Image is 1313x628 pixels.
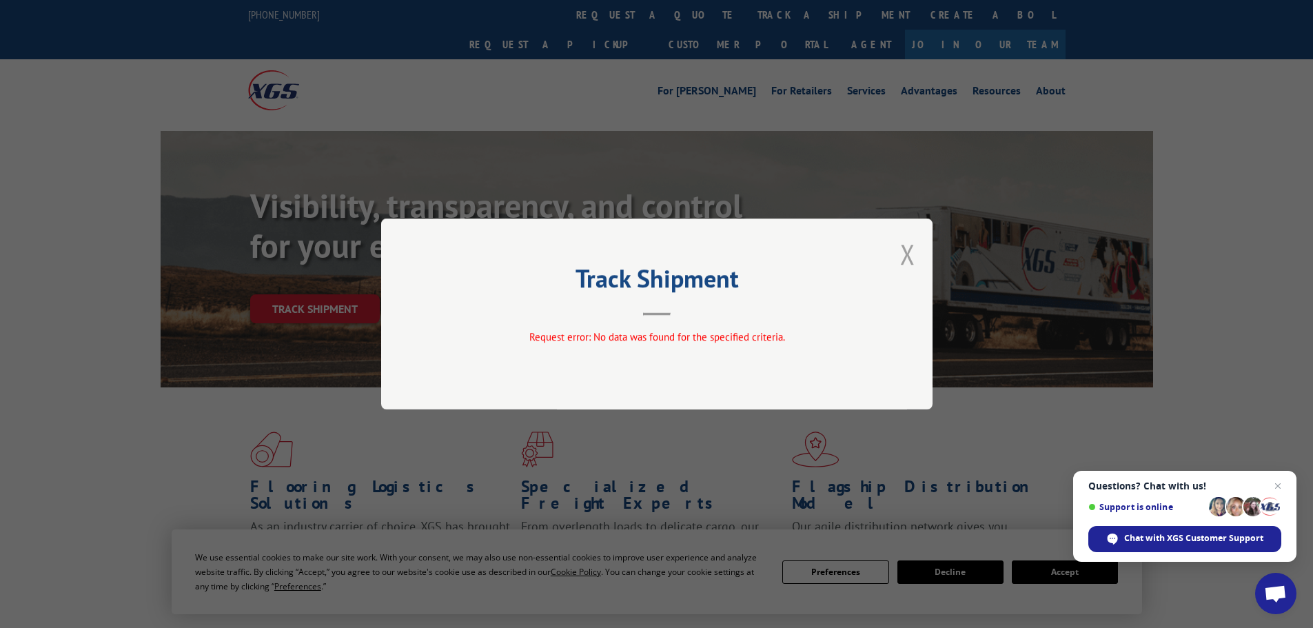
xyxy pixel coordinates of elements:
div: Chat with XGS Customer Support [1088,526,1281,552]
span: Chat with XGS Customer Support [1124,532,1263,545]
span: Close chat [1270,478,1286,494]
h2: Track Shipment [450,269,864,295]
span: Request error: No data was found for the specified criteria. [529,330,784,343]
button: Close modal [900,236,915,272]
div: Open chat [1255,573,1296,614]
span: Support is online [1088,502,1204,512]
span: Questions? Chat with us! [1088,480,1281,492]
